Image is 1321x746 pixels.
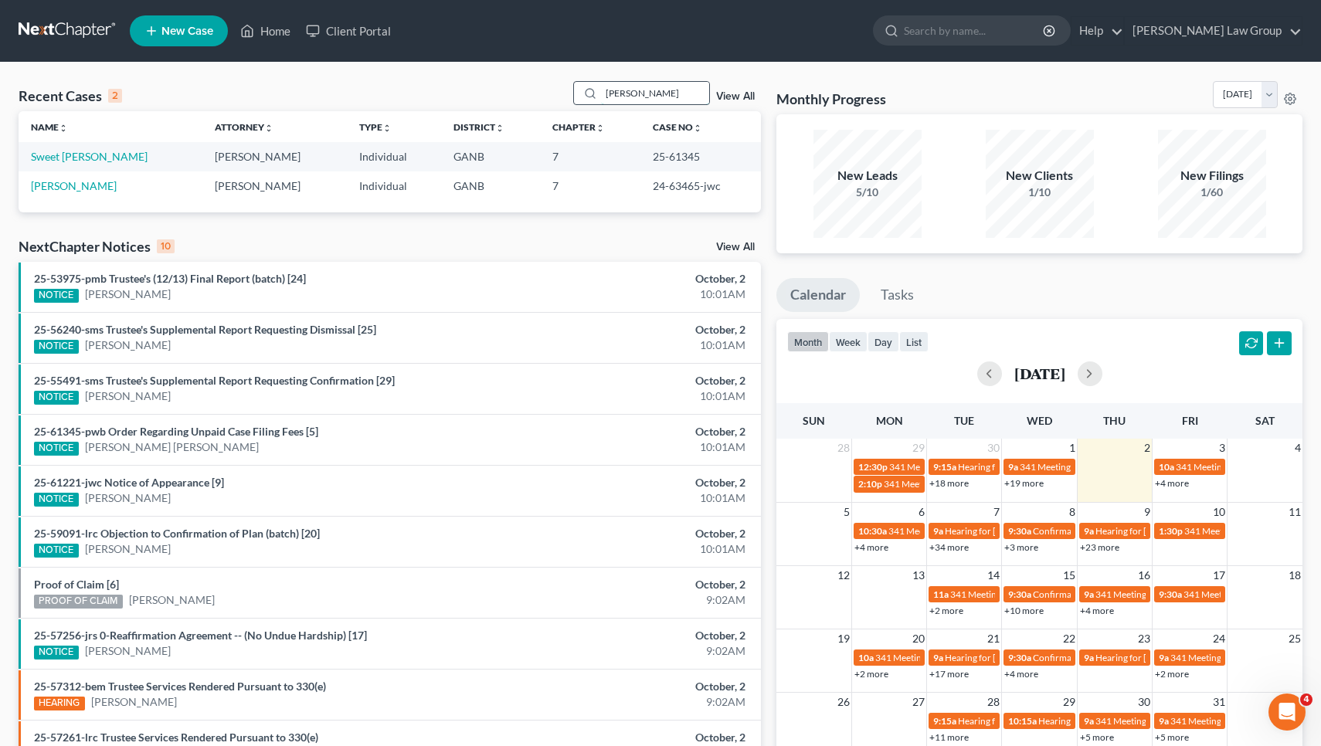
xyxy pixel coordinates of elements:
[359,121,392,133] a: Typeunfold_more
[787,331,829,352] button: month
[1211,693,1227,711] span: 31
[34,476,224,489] a: 25-61221-jwc Notice of Appearance [9]
[813,185,922,200] div: 5/10
[34,697,85,710] div: HEARING
[1159,652,1169,663] span: 9a
[1176,461,1315,473] span: 341 Meeting for [PERSON_NAME]
[1143,439,1152,457] span: 2
[1084,525,1094,537] span: 9a
[441,142,540,171] td: GANB
[85,439,259,455] a: [PERSON_NAME] [PERSON_NAME]
[986,629,1001,648] span: 21
[1095,525,1298,537] span: Hearing for [PERSON_NAME] & [PERSON_NAME]
[986,566,1001,585] span: 14
[233,17,298,45] a: Home
[85,541,171,557] a: [PERSON_NAME]
[59,124,68,133] i: unfold_more
[91,694,177,710] a: [PERSON_NAME]
[518,679,745,694] div: October, 2
[1287,629,1302,648] span: 25
[34,289,79,303] div: NOTICE
[552,121,605,133] a: Chapterunfold_more
[161,25,213,37] span: New Case
[1008,525,1031,537] span: 9:30a
[85,643,171,659] a: [PERSON_NAME]
[34,323,376,336] a: 25-56240-sms Trustee's Supplemental Report Requesting Dismissal [25]
[1159,525,1183,537] span: 1:30p
[540,142,640,171] td: 7
[1008,461,1018,473] span: 9a
[202,142,346,171] td: [PERSON_NAME]
[1071,17,1123,45] a: Help
[1008,715,1037,727] span: 10:15a
[836,693,851,711] span: 26
[34,544,79,558] div: NOTICE
[776,278,860,312] a: Calendar
[992,503,1001,521] span: 7
[34,595,123,609] div: PROOF OF CLAIM
[19,237,175,256] div: NextChapter Notices
[518,322,745,337] div: October, 2
[1217,439,1227,457] span: 3
[441,171,540,200] td: GANB
[899,331,929,352] button: list
[518,541,745,557] div: 10:01AM
[1033,652,1210,663] span: Confirmation Hearing for [PERSON_NAME]
[640,142,761,171] td: 25-61345
[829,331,868,352] button: week
[1014,365,1065,381] h2: [DATE]
[31,179,117,192] a: [PERSON_NAME]
[776,90,886,108] h3: Monthly Progress
[540,171,640,200] td: 7
[858,461,888,473] span: 12:30p
[34,374,395,387] a: 25-55491-sms Trustee's Supplemental Report Requesting Confirmation [29]
[34,493,79,507] div: NOTICE
[34,527,320,540] a: 25-59091-lrc Objection to Confirmation of Plan (batch) [20]
[653,121,702,133] a: Case Nounfold_more
[453,121,504,133] a: Districtunfold_more
[1004,668,1038,680] a: +4 more
[1158,167,1266,185] div: New Filings
[933,652,943,663] span: 9a
[85,337,171,353] a: [PERSON_NAME]
[34,646,79,660] div: NOTICE
[518,373,745,388] div: October, 2
[1287,566,1302,585] span: 18
[85,287,171,302] a: [PERSON_NAME]
[601,82,709,104] input: Search by name...
[1136,629,1152,648] span: 23
[945,525,1065,537] span: Hearing for [PERSON_NAME]
[518,628,745,643] div: October, 2
[929,731,969,743] a: +11 more
[1084,652,1094,663] span: 9a
[693,124,702,133] i: unfold_more
[945,652,1065,663] span: Hearing for [PERSON_NAME]
[854,668,888,680] a: +2 more
[1084,588,1094,600] span: 9a
[495,124,504,133] i: unfold_more
[933,525,943,537] span: 9a
[889,461,1075,473] span: 341 Meeting for [PERSON_NAME][US_STATE]
[518,287,745,302] div: 10:01AM
[929,477,969,489] a: +18 more
[1158,185,1266,200] div: 1/60
[518,643,745,659] div: 9:02AM
[85,490,171,506] a: [PERSON_NAME]
[34,731,318,744] a: 25-57261-lrc Trustee Services Rendered Pursuant to 330(e)
[842,503,851,521] span: 5
[518,439,745,455] div: 10:01AM
[1020,461,1159,473] span: 341 Meeting for [PERSON_NAME]
[596,124,605,133] i: unfold_more
[518,337,745,353] div: 10:01AM
[1143,503,1152,521] span: 9
[986,185,1094,200] div: 1/10
[1103,414,1126,427] span: Thu
[1095,715,1234,727] span: 341 Meeting for [PERSON_NAME]
[518,592,745,608] div: 9:02AM
[1211,566,1227,585] span: 17
[888,525,1027,537] span: 341 Meeting for [PERSON_NAME]
[34,391,79,405] div: NOTICE
[1136,566,1152,585] span: 16
[1027,414,1052,427] span: Wed
[1033,525,1292,537] span: Confirmation Hearing for [PERSON_NAME] & [PERSON_NAME]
